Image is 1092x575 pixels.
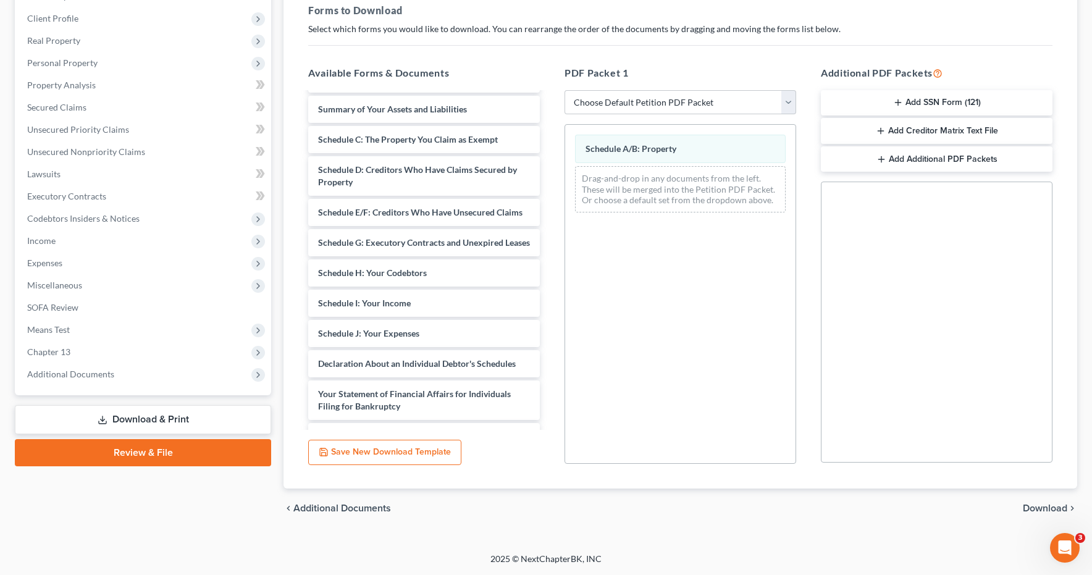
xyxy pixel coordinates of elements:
span: Schedule C: The Property You Claim as Exempt [318,134,498,145]
span: Schedule E/F: Creditors Who Have Unsecured Claims [318,207,523,217]
button: Add Additional PDF Packets [821,146,1052,172]
span: Unsecured Nonpriority Claims [27,146,145,157]
span: Additional Documents [27,369,114,379]
span: Schedule G: Executory Contracts and Unexpired Leases [318,237,530,248]
a: Review & File [15,439,271,466]
span: Income [27,235,56,246]
button: Add Creditor Matrix Text File [821,118,1052,144]
a: chevron_left Additional Documents [283,503,391,513]
span: Secured Claims [27,102,86,112]
span: Client Profile [27,13,78,23]
span: Download [1023,503,1067,513]
h5: Available Forms & Documents [308,65,540,80]
span: Schedule H: Your Codebtors [318,267,427,278]
button: Download chevron_right [1023,503,1077,513]
span: Additional Documents [293,503,391,513]
span: Lawsuits [27,169,61,179]
h5: Forms to Download [308,3,1052,18]
span: Means Test [27,324,70,335]
button: Save New Download Template [308,440,461,466]
div: 2025 © NextChapterBK, INC [194,553,898,575]
span: Chapter 13 [27,346,70,357]
span: Summary of Your Assets and Liabilities [318,104,467,114]
span: Miscellaneous [27,280,82,290]
span: Schedule J: Your Expenses [318,328,419,338]
i: chevron_left [283,503,293,513]
a: Unsecured Nonpriority Claims [17,141,271,163]
span: Declaration About an Individual Debtor's Schedules [318,358,516,369]
span: Real Property [27,35,80,46]
div: Drag-and-drop in any documents from the left. These will be merged into the Petition PDF Packet. ... [575,166,786,212]
h5: Additional PDF Packets [821,65,1052,80]
iframe: Intercom live chat [1050,533,1080,563]
span: Executory Contracts [27,191,106,201]
a: SOFA Review [17,296,271,319]
span: Property Analysis [27,80,96,90]
a: Executory Contracts [17,185,271,208]
a: Lawsuits [17,163,271,185]
a: Property Analysis [17,74,271,96]
span: 3 [1075,533,1085,543]
span: SOFA Review [27,302,78,313]
span: Codebtors Insiders & Notices [27,213,140,224]
a: Unsecured Priority Claims [17,119,271,141]
span: Unsecured Priority Claims [27,124,129,135]
span: Schedule D: Creditors Who Have Claims Secured by Property [318,164,517,187]
span: Your Statement of Financial Affairs for Individuals Filing for Bankruptcy [318,388,511,411]
button: Add SSN Form (121) [821,90,1052,116]
span: Expenses [27,258,62,268]
h5: PDF Packet 1 [565,65,796,80]
a: Secured Claims [17,96,271,119]
i: chevron_right [1067,503,1077,513]
span: Schedule I: Your Income [318,298,411,308]
span: Personal Property [27,57,98,68]
span: Schedule A/B: Property [586,143,676,154]
p: Select which forms you would like to download. You can rearrange the order of the documents by dr... [308,23,1052,35]
a: Download & Print [15,405,271,434]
